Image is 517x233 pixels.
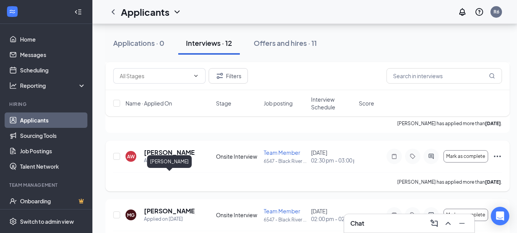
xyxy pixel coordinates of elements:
[20,47,86,62] a: Messages
[186,38,232,48] div: Interviews · 12
[216,211,259,219] div: Onsite Interview
[485,179,501,185] b: [DATE]
[311,207,354,223] div: [DATE]
[489,73,495,79] svg: MagnifyingGlass
[456,217,468,230] button: Minimize
[193,73,199,79] svg: ChevronDown
[172,7,182,17] svg: ChevronDown
[20,62,86,78] a: Scheduling
[144,157,195,164] div: Applied on [DATE]
[397,179,502,185] p: [PERSON_NAME] has applied more than .
[209,68,248,84] button: Filter Filters
[494,8,499,15] div: R6
[216,153,259,160] div: Onsite Interview
[254,38,317,48] div: Offers and hires · 11
[20,128,86,143] a: Sourcing Tools
[443,209,488,221] button: Mark as complete
[475,7,484,17] svg: QuestionInfo
[144,207,195,215] h5: [PERSON_NAME]
[9,182,84,188] div: Team Management
[428,217,440,230] button: ComposeMessage
[74,8,82,16] svg: Collapse
[264,99,293,107] span: Job posting
[408,212,417,218] svg: Tag
[127,153,135,160] div: AW
[446,212,485,218] span: Mark as complete
[311,96,354,111] span: Interview Schedule
[458,7,467,17] svg: Notifications
[144,148,195,157] h5: [PERSON_NAME]
[491,207,509,225] div: Open Intercom Messenger
[311,156,354,164] span: 02:30 pm - 03:00 pm
[120,72,190,80] input: All Stages
[216,99,231,107] span: Stage
[443,219,453,228] svg: ChevronUp
[386,68,502,84] input: Search in interviews
[430,219,439,228] svg: ComposeMessage
[109,7,118,17] svg: ChevronLeft
[121,5,169,18] h1: Applicants
[9,218,17,225] svg: Settings
[457,219,467,228] svg: Minimize
[20,32,86,47] a: Home
[9,101,84,107] div: Hiring
[427,153,436,159] svg: ActiveChat
[311,149,354,164] div: [DATE]
[264,158,307,164] p: 6547 - Black River ...
[446,154,485,159] span: Mark as complete
[20,159,86,174] a: Talent Network
[311,215,354,223] span: 02:00 pm - 02:30 pm
[264,208,300,215] span: Team Member
[20,218,74,225] div: Switch to admin view
[359,99,374,107] span: Score
[264,149,300,156] span: Team Member
[390,153,399,159] svg: Note
[443,150,488,163] button: Mark as complete
[215,71,224,80] svg: Filter
[127,212,135,218] div: MG
[147,155,192,168] div: [PERSON_NAME]
[9,82,17,89] svg: Analysis
[113,38,164,48] div: Applications · 0
[20,112,86,128] a: Applicants
[427,212,436,218] svg: ActiveChat
[390,212,399,218] svg: Note
[20,193,86,209] a: OnboardingCrown
[350,219,364,228] h3: Chat
[442,217,454,230] button: ChevronUp
[20,143,86,159] a: Job Postings
[20,82,86,89] div: Reporting
[125,99,172,107] span: Name · Applied On
[408,153,417,159] svg: Tag
[8,8,16,15] svg: WorkstreamLogo
[493,152,502,161] svg: Ellipses
[264,216,307,223] p: 6547 - Black River ...
[144,215,195,223] div: Applied on [DATE]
